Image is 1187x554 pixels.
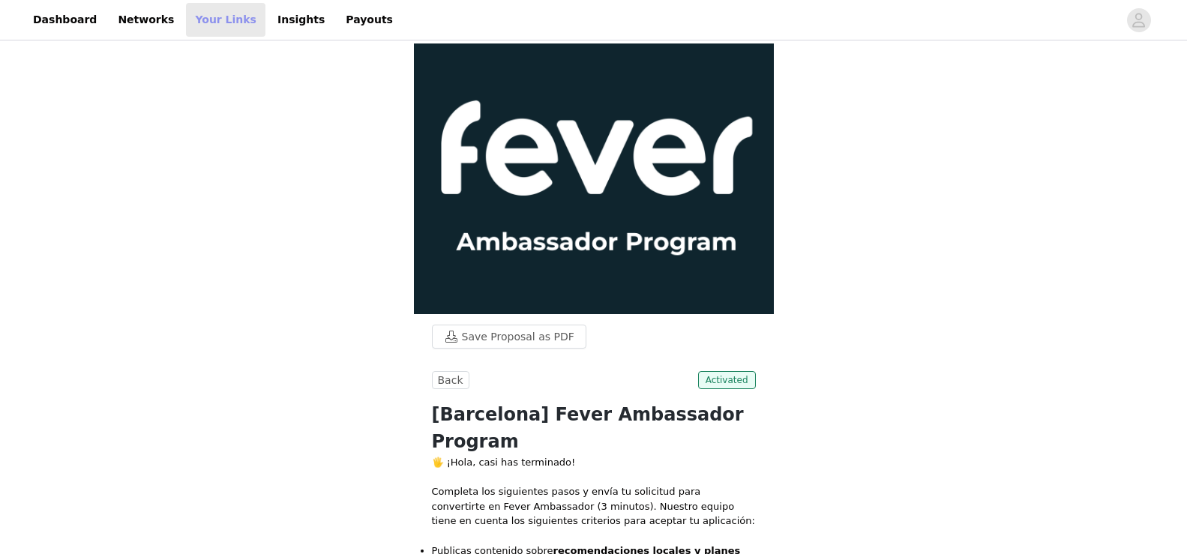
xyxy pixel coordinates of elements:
a: Your Links [186,3,265,37]
button: Back [432,371,469,389]
img: campaign image [414,43,774,314]
a: Insights [268,3,334,37]
a: Dashboard [24,3,106,37]
p: 🖐️ ¡Hola, casi has terminado! [432,455,756,470]
a: Payouts [337,3,402,37]
h1: [Barcelona] Fever Ambassador Program [432,401,756,455]
span: Activated [698,371,756,389]
button: Save Proposal as PDF [432,325,586,349]
div: avatar [1132,8,1146,32]
a: Networks [109,3,183,37]
p: Completa los siguientes pasos y envía tu solicitud para convertirte en Fever Ambassador (3 minuto... [432,484,756,529]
